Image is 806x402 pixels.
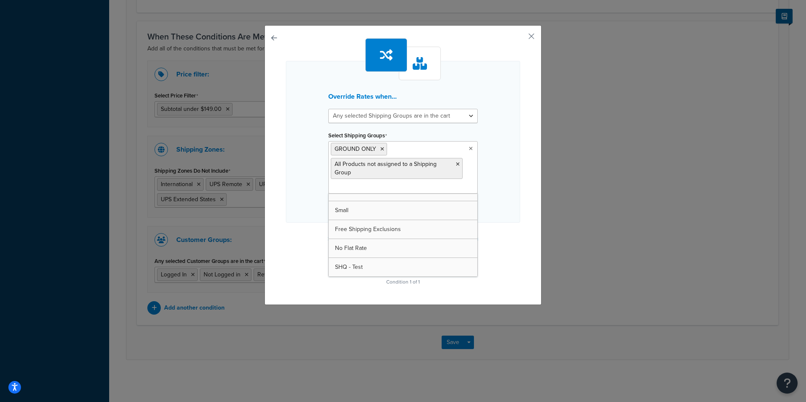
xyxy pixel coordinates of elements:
[328,93,478,100] h3: Override Rates when...
[335,244,367,252] span: No Flat Rate
[335,206,348,215] span: Small
[328,132,387,139] label: Select Shipping Groups
[329,239,477,257] a: No Flat Rate
[335,225,401,234] span: Free Shipping Exclusions
[329,220,477,239] a: Free Shipping Exclusions
[286,276,520,288] p: Condition 1 of 1
[325,233,481,245] button: Select Shipping Groups to prevent this rule from applying
[335,263,363,271] span: SHQ - Test
[329,258,477,276] a: SHQ - Test
[335,187,356,196] span: Medium
[335,145,376,153] span: GROUND ONLY
[335,160,437,177] span: All Products not assigned to a Shipping Group
[329,201,477,220] a: Small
